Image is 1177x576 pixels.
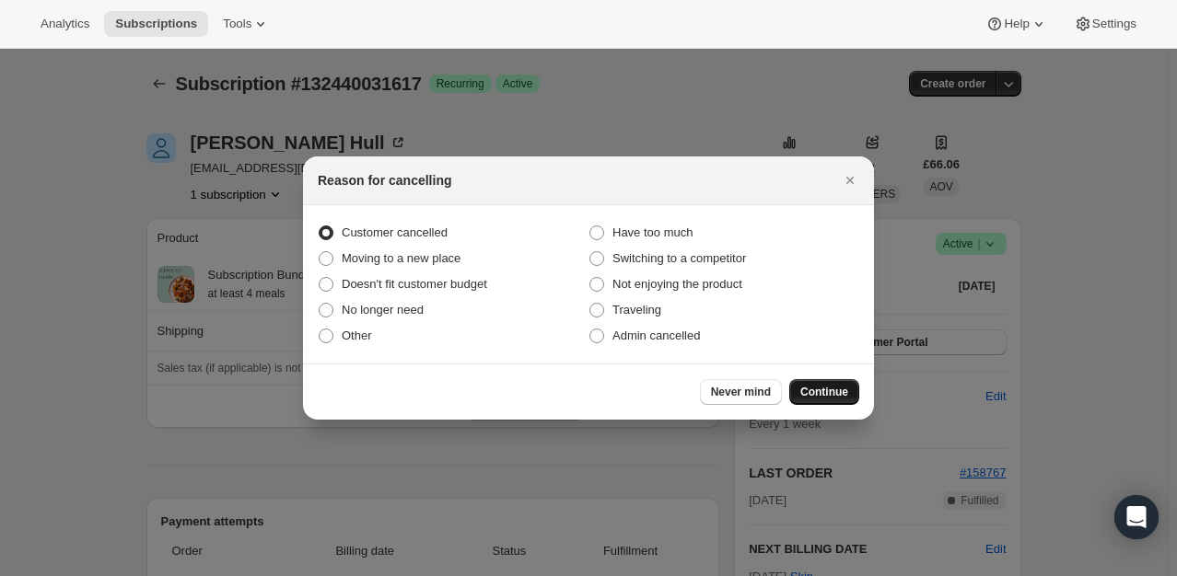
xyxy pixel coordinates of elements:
[342,303,424,317] span: No longer need
[29,11,100,37] button: Analytics
[212,11,281,37] button: Tools
[700,379,782,405] button: Never mind
[612,303,661,317] span: Traveling
[104,11,208,37] button: Subscriptions
[974,11,1058,37] button: Help
[342,251,460,265] span: Moving to a new place
[800,385,848,399] span: Continue
[612,328,700,342] span: Admin cancelled
[1063,11,1148,37] button: Settings
[1114,495,1159,539] div: Open Intercom Messenger
[318,171,451,190] h2: Reason for cancelling
[223,17,251,31] span: Tools
[612,225,693,239] span: Have too much
[837,167,863,193] button: Close
[612,251,746,265] span: Switching to a competitor
[342,277,487,291] span: Doesn't fit customer budget
[41,17,89,31] span: Analytics
[789,379,859,405] button: Continue
[342,225,448,239] span: Customer cancelled
[612,277,742,291] span: Not enjoying the product
[711,385,771,399] span: Never mind
[1092,17,1136,31] span: Settings
[342,328,372,342] span: Other
[1004,17,1029,31] span: Help
[115,17,197,31] span: Subscriptions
